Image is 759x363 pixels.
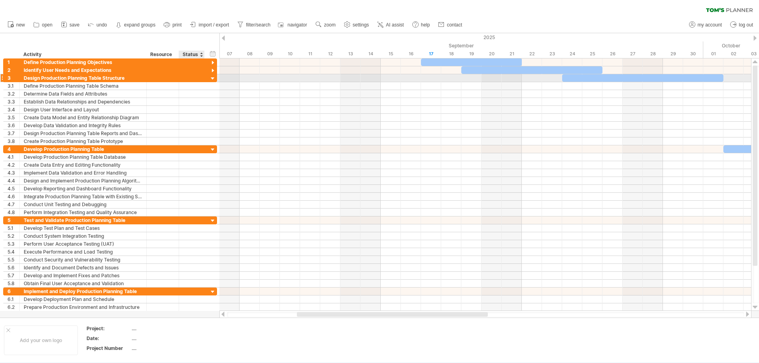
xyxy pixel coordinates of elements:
div: Activity [23,51,142,58]
div: Develop Production Planning Table Database [24,153,142,161]
div: Sunday, 14 September 2025 [361,50,381,58]
div: .... [132,325,198,332]
div: 5.3 [8,240,19,248]
div: 6 [8,288,19,295]
div: Identify User Needs and Expectations [24,66,142,74]
div: 3.7 [8,130,19,137]
a: zoom [313,20,338,30]
div: 3 [8,74,19,82]
div: Date: [87,335,130,342]
div: Tuesday, 23 September 2025 [542,50,562,58]
div: Wednesday, 17 September 2025 [421,50,441,58]
div: 3.1 [8,82,19,90]
div: Wednesday, 10 September 2025 [280,50,300,58]
div: Perform Integration Testing and Quality Assurance [24,209,142,216]
span: open [42,22,53,28]
div: 3.2 [8,90,19,98]
div: Implement and Deploy Production Planning Table [24,288,142,295]
a: navigator [277,20,309,30]
div: Monday, 8 September 2025 [240,50,260,58]
div: Design User Interface and Layout [24,106,142,113]
div: 5.7 [8,272,19,279]
div: Add your own logo [4,325,78,355]
div: Define Production Planning Objectives [24,58,142,66]
a: contact [436,20,464,30]
a: save [59,20,82,30]
div: Create Data Model and Entity Relationship Diagram [24,114,142,121]
div: 4.8 [8,209,19,216]
div: 5.8 [8,280,19,287]
a: new [6,20,27,30]
div: Test and Validate Production Planning Table [24,216,142,224]
div: Perform User Acceptance Testing (UAT) [24,240,142,248]
div: Determine Data Fields and Attributes [24,90,142,98]
span: navigator [287,22,307,28]
div: Implement Data Validation and Error Handling [24,169,142,177]
div: Friday, 19 September 2025 [461,50,481,58]
div: Wednesday, 1 October 2025 [703,50,723,58]
div: Friday, 26 September 2025 [602,50,623,58]
div: 4.1 [8,153,19,161]
div: Thursday, 11 September 2025 [300,50,320,58]
div: Obtain Final User Acceptance and Validation [24,280,142,287]
div: Develop and Implement Fixes and Patches [24,272,142,279]
div: Saturday, 20 September 2025 [481,50,502,58]
div: 4.7 [8,201,19,208]
span: AI assist [386,22,404,28]
div: Design Production Planning Table Structure [24,74,142,82]
div: Thursday, 2 October 2025 [723,50,744,58]
div: Status [183,51,200,58]
div: Saturday, 13 September 2025 [340,50,361,58]
div: 1 [8,58,19,66]
div: Conduct System Integration Testing [24,232,142,240]
span: help [421,22,430,28]
div: Develop Reporting and Dashboard Functionality [24,185,142,192]
div: Execute Performance and Load Testing [24,248,142,256]
a: AI assist [375,20,406,30]
div: 3.6 [8,122,19,129]
span: settings [353,22,369,28]
div: 3.3 [8,98,19,105]
div: Establish Data Relationships and Dependencies [24,98,142,105]
div: Tuesday, 16 September 2025 [401,50,421,58]
div: 5.4 [8,248,19,256]
a: print [162,20,184,30]
div: Prepare Production Environment and Infrastructure [24,303,142,311]
span: filter/search [246,22,270,28]
div: Wednesday, 24 September 2025 [562,50,582,58]
div: Monday, 22 September 2025 [522,50,542,58]
a: expand groups [113,20,158,30]
div: 4.6 [8,193,19,200]
div: 5.1 [8,224,19,232]
div: Create Production Planning Table Prototype [24,137,142,145]
a: import / export [188,20,232,30]
span: log out [739,22,753,28]
div: 4 [8,145,19,153]
div: Develop Data Validation and Integrity Rules [24,122,142,129]
div: Integrate Production Planning Table with Existing Systems [24,193,142,200]
div: 4.5 [8,185,19,192]
div: Tuesday, 9 September 2025 [260,50,280,58]
div: Conduct Security and Vulnerability Testing [24,256,142,263]
div: Friday, 12 September 2025 [320,50,340,58]
div: 3.5 [8,114,19,121]
a: undo [86,20,110,30]
div: 4.3 [8,169,19,177]
strong: expand groups [124,22,155,28]
div: 5 [8,216,19,224]
span: contact [447,22,462,28]
div: Sunday, 7 September 2025 [219,50,240,58]
div: 5.5 [8,256,19,263]
a: settings [342,20,371,30]
div: 3.4 [8,106,19,113]
div: Develop Test Plan and Test Cases [24,224,142,232]
div: Thursday, 18 September 2025 [441,50,461,58]
div: Saturday, 27 September 2025 [623,50,643,58]
div: Sunday, 28 September 2025 [643,50,663,58]
div: Sunday, 21 September 2025 [502,50,522,58]
a: filter/search [235,20,273,30]
div: 3.8 [8,137,19,145]
div: Project Number [87,345,130,352]
div: Define Production Planning Table Schema [24,82,142,90]
a: help [410,20,432,30]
